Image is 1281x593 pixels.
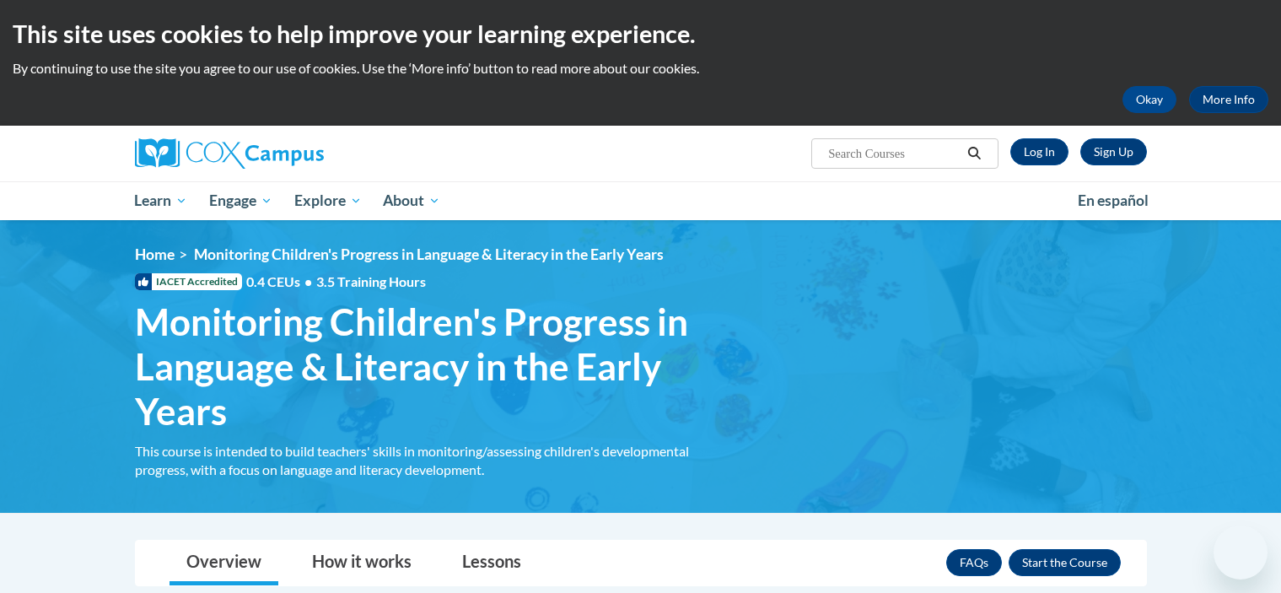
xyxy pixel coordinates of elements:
[1122,86,1176,113] button: Okay
[1080,138,1147,165] a: Register
[135,442,717,479] div: This course is intended to build teachers' skills in monitoring/assessing children's developmenta...
[445,541,538,585] a: Lessons
[194,245,664,263] span: Monitoring Children's Progress in Language & Literacy in the Early Years
[1078,191,1149,209] span: En español
[135,138,324,169] img: Cox Campus
[1010,138,1068,165] a: Log In
[246,272,426,291] span: 0.4 CEUs
[1214,526,1268,580] iframe: Button to launch messaging window
[946,549,1002,576] a: FAQs
[826,143,961,164] input: Search Courses
[283,181,373,220] a: Explore
[13,17,1268,51] h2: This site uses cookies to help improve your learning experience.
[135,299,717,433] span: Monitoring Children's Progress in Language & Literacy in the Early Years
[304,273,312,289] span: •
[124,181,199,220] a: Learn
[135,138,455,169] a: Cox Campus
[1009,549,1121,576] button: Enroll
[316,273,426,289] span: 3.5 Training Hours
[961,143,987,164] button: Search
[372,181,451,220] a: About
[209,191,272,211] span: Engage
[383,191,440,211] span: About
[294,191,362,211] span: Explore
[110,181,1172,220] div: Main menu
[295,541,428,585] a: How it works
[1067,183,1160,218] a: En español
[1189,86,1268,113] a: More Info
[198,181,283,220] a: Engage
[134,191,187,211] span: Learn
[170,541,278,585] a: Overview
[135,273,242,290] span: IACET Accredited
[135,245,175,263] a: Home
[13,59,1268,78] p: By continuing to use the site you agree to our use of cookies. Use the ‘More info’ button to read...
